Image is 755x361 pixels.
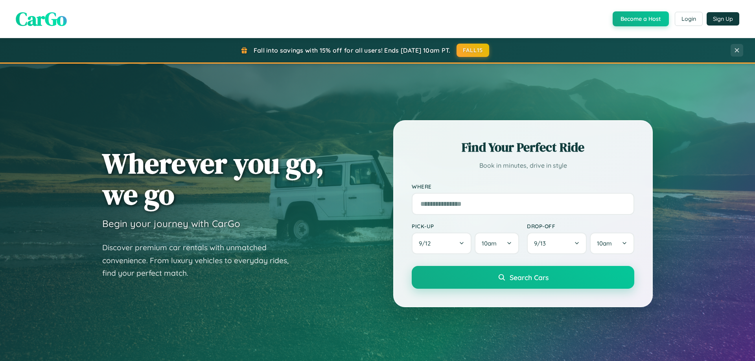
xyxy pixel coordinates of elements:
[412,183,634,190] label: Where
[102,218,240,229] h3: Begin your journey with CarGo
[412,233,471,254] button: 9/12
[590,233,634,254] button: 10am
[412,266,634,289] button: Search Cars
[412,160,634,171] p: Book in minutes, drive in style
[675,12,703,26] button: Login
[527,223,634,229] label: Drop-off
[457,44,490,57] button: FALL15
[419,240,435,247] span: 9 / 12
[510,273,549,282] span: Search Cars
[482,240,497,247] span: 10am
[102,148,324,210] h1: Wherever you go, we go
[412,139,634,156] h2: Find Your Perfect Ride
[534,240,550,247] span: 9 / 13
[597,240,612,247] span: 10am
[254,46,451,54] span: Fall into savings with 15% off for all users! Ends [DATE] 10am PT.
[707,12,739,26] button: Sign Up
[527,233,587,254] button: 9/13
[613,11,669,26] button: Become a Host
[16,6,67,32] span: CarGo
[475,233,519,254] button: 10am
[412,223,519,229] label: Pick-up
[102,241,299,280] p: Discover premium car rentals with unmatched convenience. From luxury vehicles to everyday rides, ...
